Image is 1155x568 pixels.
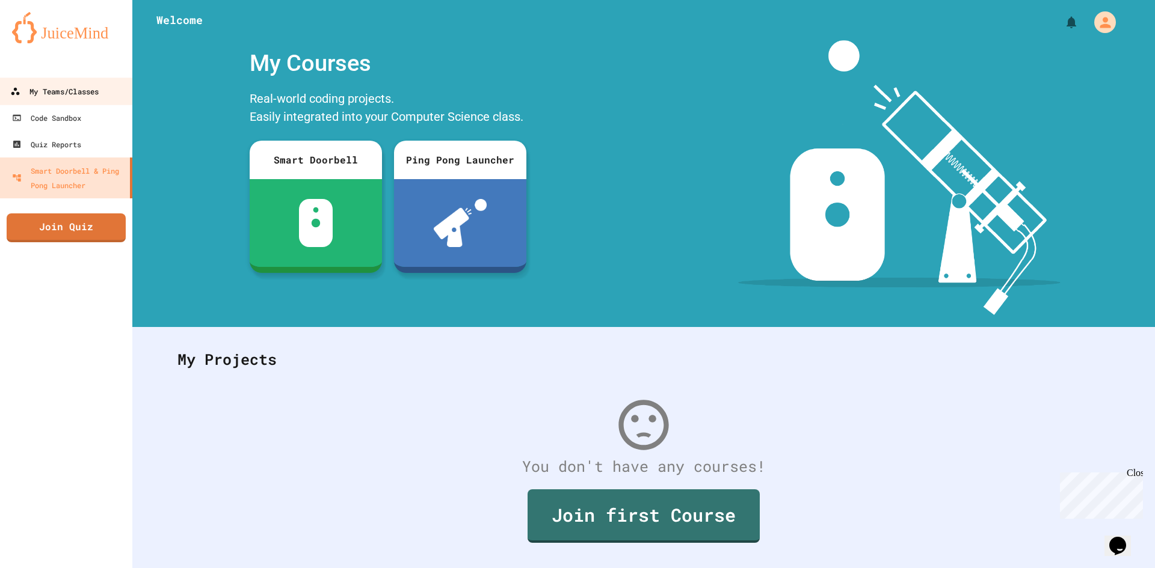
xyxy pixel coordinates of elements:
div: Chat with us now!Close [5,5,83,76]
img: sdb-white.svg [299,199,333,247]
img: logo-orange.svg [12,12,120,43]
div: My Teams/Classes [10,84,99,99]
div: Smart Doorbell [250,141,382,179]
div: My Notifications [1042,12,1082,32]
div: My Account [1082,8,1119,36]
img: banner-image-my-projects.png [738,40,1061,315]
div: Real-world coding projects. Easily integrated into your Computer Science class. [244,87,532,132]
div: My Courses [244,40,532,87]
div: Quiz Reports [12,137,81,151]
div: Code Sandbox [12,111,81,125]
img: ppl-with-ball.png [434,199,487,247]
iframe: chat widget [1055,468,1143,519]
a: Join first Course [528,489,760,543]
iframe: chat widget [1104,520,1143,556]
div: You don't have any courses! [165,455,1122,478]
a: Join Quiz [7,213,126,242]
div: Smart Doorbell & Ping Pong Launcher [12,163,125,192]
div: My Projects [165,336,1122,383]
div: Ping Pong Launcher [394,141,526,179]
